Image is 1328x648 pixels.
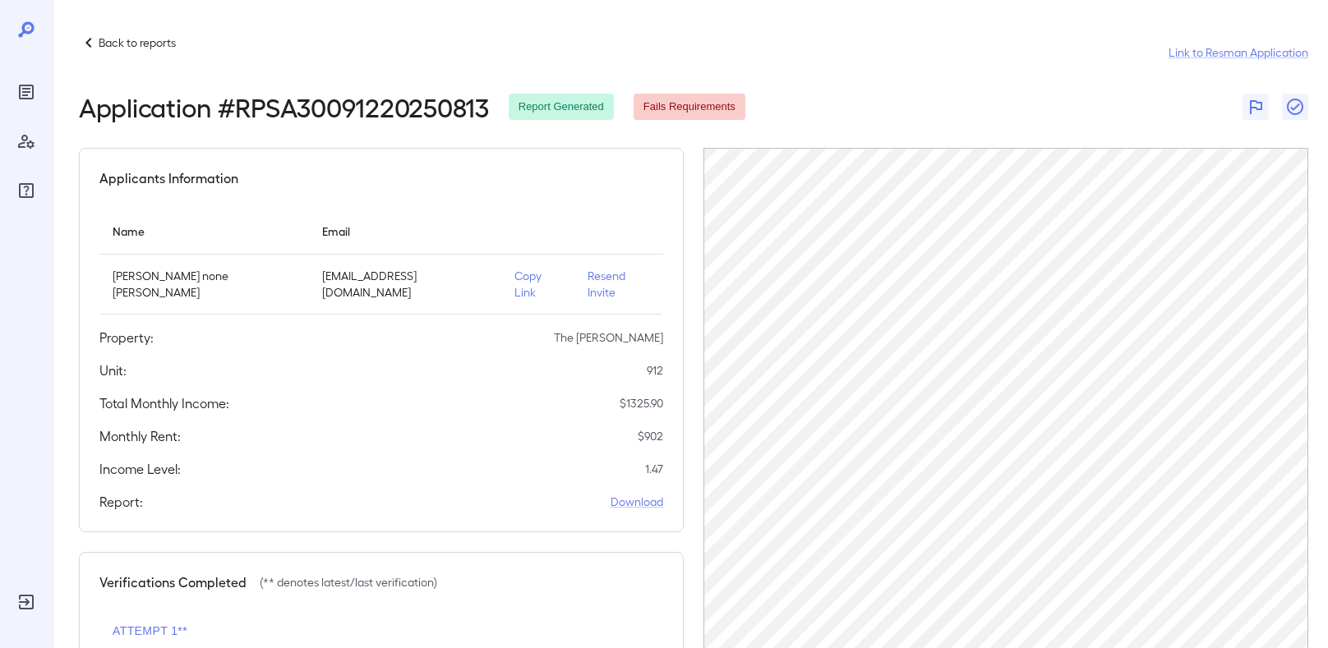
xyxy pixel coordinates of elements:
[113,268,296,301] p: [PERSON_NAME] none [PERSON_NAME]
[13,589,39,615] div: Log Out
[99,572,247,592] h5: Verifications Completed
[99,492,143,512] h5: Report:
[260,574,437,591] p: (** denotes latest/last verification)
[13,128,39,154] div: Manage Users
[99,393,229,413] h5: Total Monthly Income:
[99,34,176,51] p: Back to reports
[99,168,238,188] h5: Applicants Information
[99,459,181,479] h5: Income Level:
[647,362,663,379] p: 912
[645,461,663,477] p: 1.47
[79,92,489,122] h2: Application # RPSA30091220250813
[13,177,39,204] div: FAQ
[634,99,745,115] span: Fails Requirements
[509,99,614,115] span: Report Generated
[588,268,650,301] p: Resend Invite
[514,268,561,301] p: Copy Link
[554,329,663,346] p: The [PERSON_NAME]
[99,208,309,255] th: Name
[99,208,663,315] table: simple table
[1282,94,1308,120] button: Close Report
[322,268,489,301] p: [EMAIL_ADDRESS][DOMAIN_NAME]
[1243,94,1269,120] button: Flag Report
[13,79,39,105] div: Reports
[620,395,663,411] p: $ 1325.90
[1169,44,1308,61] a: Link to Resman Application
[638,428,663,444] p: $ 902
[309,208,502,255] th: Email
[99,426,181,446] h5: Monthly Rent:
[99,361,127,380] h5: Unit:
[611,494,663,510] a: Download
[99,328,154,347] h5: Property:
